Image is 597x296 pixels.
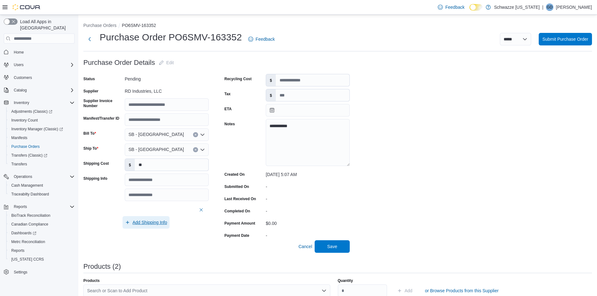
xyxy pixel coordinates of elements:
[266,194,350,201] div: -
[6,246,77,255] button: Reports
[9,108,55,115] a: Adjustments (Classic)
[11,61,26,69] button: Users
[83,22,592,30] nav: An example of EuiBreadcrumbs
[14,88,27,93] span: Catalog
[469,4,483,11] input: Dark Mode
[11,162,27,167] span: Transfers
[296,240,315,253] button: Cancel
[9,143,42,150] a: Purchase Orders
[1,86,77,95] button: Catalog
[11,118,38,123] span: Inventory Count
[11,86,75,94] span: Catalog
[542,3,543,11] p: |
[14,50,24,55] span: Home
[9,160,29,168] a: Transfers
[14,204,27,209] span: Reports
[256,36,275,42] span: Feedback
[11,127,63,132] span: Inventory Manager (Classic)
[83,98,122,108] label: Supplier Invoice Number
[494,3,540,11] p: Schwazze [US_STATE]
[9,125,65,133] a: Inventory Manager (Classic)
[6,255,77,264] button: [US_STATE] CCRS
[166,60,174,66] span: Edit
[83,161,109,166] label: Shipping Cost
[6,237,77,246] button: Metrc Reconciliation
[327,243,337,250] span: Save
[266,218,350,226] div: $0.00
[266,206,350,214] div: -
[9,221,51,228] a: Canadian Compliance
[11,61,75,69] span: Users
[1,73,77,82] button: Customers
[11,99,75,106] span: Inventory
[547,3,552,11] span: GD
[9,160,75,168] span: Transfers
[156,56,176,69] button: Edit
[14,174,32,179] span: Operations
[9,229,75,237] span: Dashboards
[11,203,75,210] span: Reports
[83,33,96,45] button: Next
[9,212,75,219] span: BioTrack Reconciliation
[546,3,553,11] div: Gabby Doyle
[9,125,75,133] span: Inventory Manager (Classic)
[9,108,75,115] span: Adjustments (Classic)
[6,116,77,125] button: Inventory Count
[9,256,75,263] span: Washington CCRS
[224,122,235,127] label: Notes
[100,31,242,44] h1: Purchase Order PO6SMV-163352
[83,131,96,136] label: Bill To
[83,116,119,121] label: Manifest/Transfer ID
[542,36,588,42] span: Submit Purchase Order
[9,182,75,189] span: Cash Management
[200,132,205,137] button: Open list of options
[83,76,95,81] label: Status
[9,190,75,198] span: Traceabilty Dashboard
[125,86,209,94] div: RD Industries, LLC
[11,86,29,94] button: Catalog
[193,147,198,152] button: Clear input
[83,146,98,151] label: Ship To
[11,268,75,276] span: Settings
[6,142,77,151] button: Purchase Orders
[125,74,209,81] div: Pending
[9,247,75,254] span: Reports
[123,216,170,229] button: Add Shipping Info
[1,202,77,211] button: Reports
[11,144,40,149] span: Purchase Orders
[405,288,412,294] span: Add
[125,159,135,171] label: $
[14,75,32,80] span: Customers
[11,48,75,56] span: Home
[539,33,592,45] button: Submit Purchase Order
[6,190,77,199] button: Traceabilty Dashboard
[83,89,98,94] label: Supplier
[246,33,277,45] a: Feedback
[6,181,77,190] button: Cash Management
[9,152,75,159] span: Transfers (Classic)
[445,4,464,10] span: Feedback
[11,49,26,56] a: Home
[14,100,29,105] span: Inventory
[11,99,32,106] button: Inventory
[266,104,350,117] input: Press the down key to open a popover containing a calendar.
[1,60,77,69] button: Users
[266,169,350,177] div: [DATE] 5:07 AM
[11,248,24,253] span: Reports
[6,229,77,237] a: Dashboards
[11,74,75,81] span: Customers
[9,143,75,150] span: Purchase Orders
[224,209,250,214] label: Completed On
[9,117,40,124] a: Inventory Count
[128,131,184,138] span: SB - [GEOGRAPHIC_DATA]
[11,222,48,227] span: Canadian Compliance
[224,233,249,238] label: Payment Date
[14,270,27,275] span: Settings
[9,134,75,142] span: Manifests
[9,256,46,263] a: [US_STATE] CCRS
[6,133,77,142] button: Manifests
[224,91,231,96] label: Tax
[4,45,75,293] nav: Complex example
[11,213,50,218] span: BioTrack Reconciliation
